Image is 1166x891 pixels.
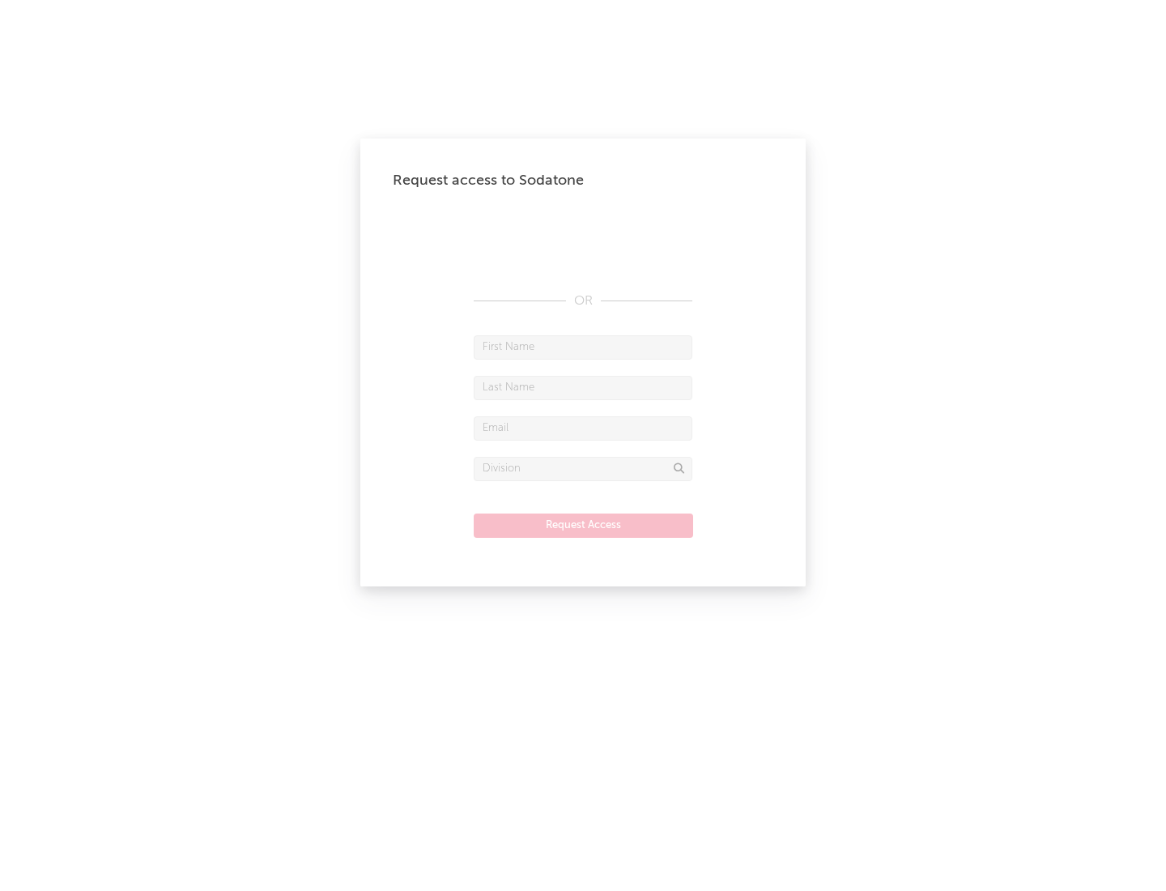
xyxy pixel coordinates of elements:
input: Email [474,416,692,441]
button: Request Access [474,514,693,538]
div: Request access to Sodatone [393,171,773,190]
div: OR [474,292,692,311]
input: Division [474,457,692,481]
input: Last Name [474,376,692,400]
input: First Name [474,335,692,360]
